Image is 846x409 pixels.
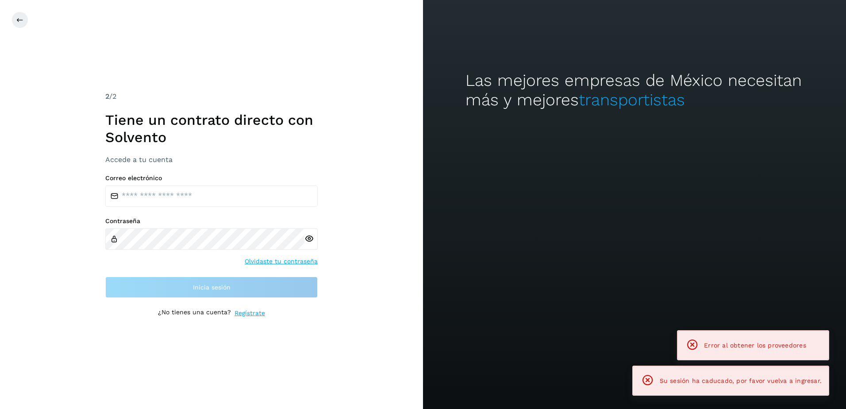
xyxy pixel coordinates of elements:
div: /2 [105,91,318,102]
p: ¿No tienes una cuenta? [158,309,231,318]
a: Olvidaste tu contraseña [245,257,318,266]
h2: Las mejores empresas de México necesitan más y mejores [465,71,804,110]
label: Contraseña [105,217,318,225]
span: Inicia sesión [193,284,231,290]
span: 2 [105,92,109,100]
label: Correo electrónico [105,174,318,182]
span: Error al obtener los proveedores [704,342,806,349]
span: transportistas [579,90,685,109]
h1: Tiene un contrato directo con Solvento [105,112,318,146]
h3: Accede a tu cuenta [105,155,318,164]
button: Inicia sesión [105,277,318,298]
span: Su sesión ha caducado, por favor vuelva a ingresar. [660,377,822,384]
a: Regístrate [235,309,265,318]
